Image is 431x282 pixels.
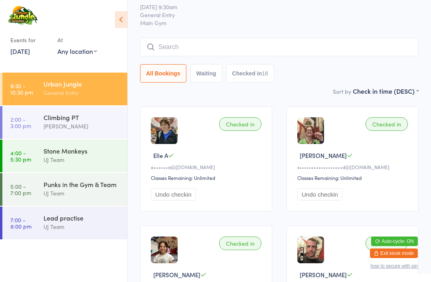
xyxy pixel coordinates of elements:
[43,88,121,97] div: General Entry
[2,173,127,206] a: 5:00 -7:00 pmPunks in the Gym & TeamUJ Team
[140,3,406,11] span: [DATE] 9:30am
[151,174,264,181] div: Classes Remaining: Unlimited
[10,83,33,95] time: 9:30 - 10:30 pm
[297,117,324,144] img: image1685161914.png
[300,270,347,279] span: [PERSON_NAME]
[226,64,274,83] button: Checked in16
[151,117,178,144] img: image1752486241.png
[153,270,200,279] span: [PERSON_NAME]
[297,164,410,170] div: s••••••••••••••••••d@[DOMAIN_NAME]
[2,106,127,139] a: 2:00 -3:00 pmClimbing PT[PERSON_NAME]
[366,237,408,250] div: Checked in
[297,174,410,181] div: Classes Remaining: Unlimited
[366,117,408,131] div: Checked in
[43,122,121,131] div: [PERSON_NAME]
[57,47,97,55] div: Any location
[140,19,419,27] span: Main Gym
[2,73,127,105] a: 9:30 -10:30 pmUrban JungleGeneral Entry
[300,151,347,160] span: [PERSON_NAME]
[333,87,351,95] label: Sort by
[353,87,419,95] div: Check in time (DESC)
[43,222,121,231] div: UJ Team
[140,38,419,56] input: Search
[2,207,127,239] a: 7:00 -8:00 pmLead practiseUJ Team
[2,140,127,172] a: 4:00 -5:30 pmStone MonkeysUJ Team
[43,213,121,222] div: Lead practise
[43,180,121,189] div: Punks in the Gym & Team
[151,188,196,201] button: Undo checkin
[371,237,418,246] button: Auto-cycle: ON
[370,263,418,269] button: how to secure with pin
[190,64,222,83] button: Waiting
[43,155,121,164] div: UJ Team
[10,217,32,229] time: 7:00 - 8:00 pm
[151,237,178,263] img: image1697451000.png
[10,150,31,162] time: 4:00 - 5:30 pm
[43,189,121,198] div: UJ Team
[297,188,342,201] button: Undo checkin
[43,113,121,122] div: Climbing PT
[297,237,324,263] img: image1685161982.png
[10,183,31,196] time: 5:00 - 7:00 pm
[10,116,31,129] time: 2:00 - 3:00 pm
[151,164,264,170] div: e••••••a@[DOMAIN_NAME]
[10,47,30,55] a: [DATE]
[219,117,261,131] div: Checked in
[153,151,168,160] span: Elle A
[8,6,38,26] img: Urban Jungle Indoor Rock Climbing
[140,11,406,19] span: General Entry
[43,146,121,155] div: Stone Monkeys
[262,70,268,77] div: 16
[140,64,186,83] button: All Bookings
[219,237,261,250] div: Checked in
[10,34,49,47] div: Events for
[57,34,97,47] div: At
[370,248,418,258] button: Exit kiosk mode
[43,79,121,88] div: Urban Jungle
